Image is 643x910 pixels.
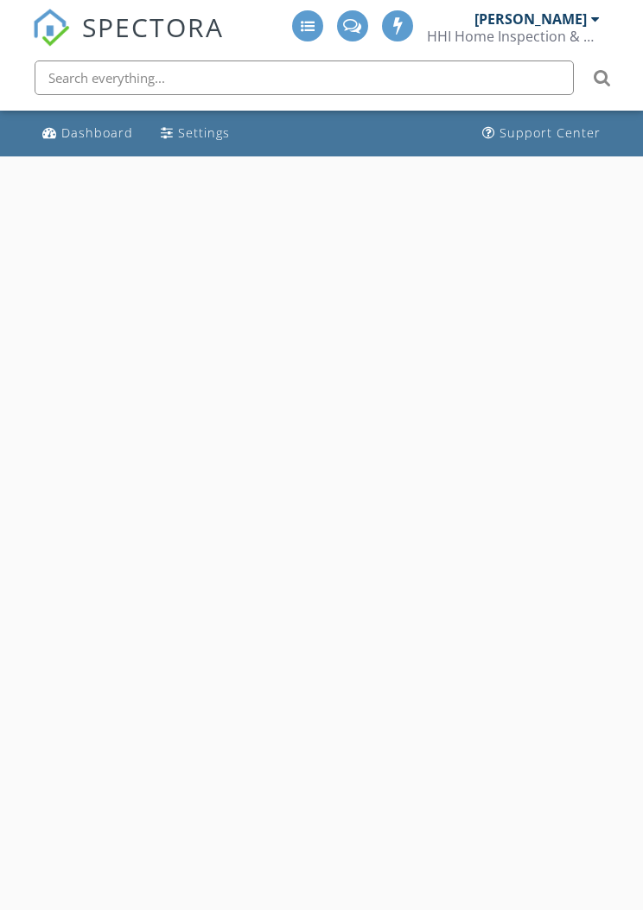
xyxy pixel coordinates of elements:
[474,10,587,28] div: [PERSON_NAME]
[427,28,600,45] div: HHI Home Inspection & Pest Control
[475,118,608,150] a: Support Center
[35,60,574,95] input: Search everything...
[154,118,237,150] a: Settings
[61,124,133,141] div: Dashboard
[32,9,70,47] img: The Best Home Inspection Software - Spectora
[35,118,140,150] a: Dashboard
[32,23,224,60] a: SPECTORA
[500,124,601,141] div: Support Center
[82,9,224,45] span: SPECTORA
[178,124,230,141] div: Settings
